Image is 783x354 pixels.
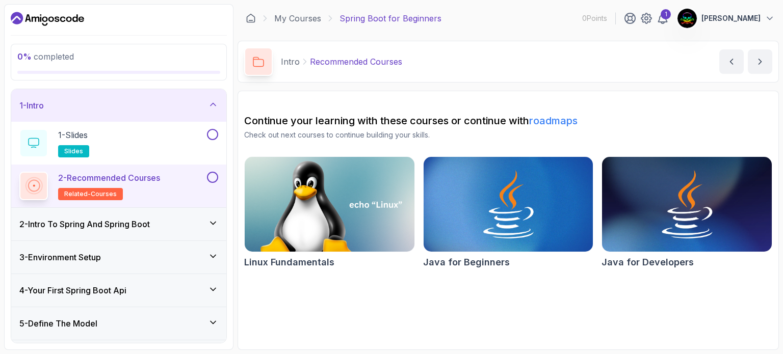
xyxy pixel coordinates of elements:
[423,156,594,269] a: Java for Beginners cardJava for Beginners
[602,255,694,269] h2: Java for Developers
[677,8,775,29] button: user profile image[PERSON_NAME]
[582,13,607,23] p: 0 Points
[246,13,256,23] a: Dashboard
[19,129,218,157] button: 1-Slidesslides
[11,208,226,240] button: 2-Intro To Spring And Spring Boot
[244,130,772,140] p: Check out next courses to continue building your skills.
[661,9,671,19] div: 1
[281,56,300,68] p: Intro
[19,251,101,263] h3: 3 - Environment Setup
[602,156,772,269] a: Java for Developers cardJava for Developers
[719,49,744,74] button: previous content
[17,51,74,62] span: completed
[58,172,160,184] p: 2 - Recommended Courses
[19,317,97,330] h3: 5 - Define The Model
[529,115,578,127] a: roadmaps
[64,147,83,155] span: slides
[602,157,772,252] img: Java for Developers card
[245,157,414,252] img: Linux Fundamentals card
[244,255,334,269] h2: Linux Fundamentals
[340,12,441,24] p: Spring Boot for Beginners
[748,49,772,74] button: next content
[19,218,150,230] h3: 2 - Intro To Spring And Spring Boot
[19,172,218,200] button: 2-Recommended Coursesrelated-courses
[310,56,402,68] p: Recommended Courses
[274,12,321,24] a: My Courses
[11,89,226,122] button: 1-Intro
[657,12,669,24] a: 1
[677,9,697,28] img: user profile image
[19,99,44,112] h3: 1 - Intro
[244,114,772,128] h2: Continue your learning with these courses or continue with
[424,157,593,252] img: Java for Beginners card
[11,274,226,307] button: 4-Your First Spring Boot Api
[11,307,226,340] button: 5-Define The Model
[17,51,32,62] span: 0 %
[64,190,117,198] span: related-courses
[244,156,415,269] a: Linux Fundamentals cardLinux Fundamentals
[11,11,84,27] a: Dashboard
[19,284,126,296] h3: 4 - Your First Spring Boot Api
[58,129,88,141] p: 1 - Slides
[11,241,226,274] button: 3-Environment Setup
[423,255,510,269] h2: Java for Beginners
[701,13,761,23] p: [PERSON_NAME]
